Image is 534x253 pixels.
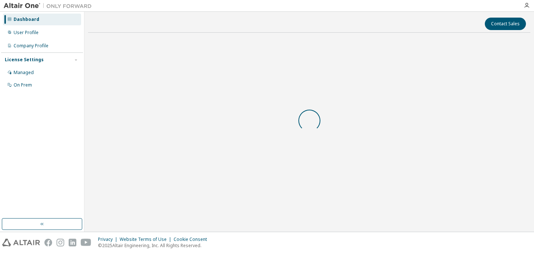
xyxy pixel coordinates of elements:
[120,236,174,242] div: Website Terms of Use
[4,2,95,10] img: Altair One
[14,43,48,49] div: Company Profile
[2,239,40,246] img: altair_logo.svg
[485,18,526,30] button: Contact Sales
[98,242,211,249] p: © 2025 Altair Engineering, Inc. All Rights Reserved.
[44,239,52,246] img: facebook.svg
[14,82,32,88] div: On Prem
[14,16,39,22] div: Dashboard
[174,236,211,242] div: Cookie Consent
[14,70,34,76] div: Managed
[81,239,91,246] img: youtube.svg
[98,236,120,242] div: Privacy
[14,30,39,36] div: User Profile
[69,239,76,246] img: linkedin.svg
[57,239,64,246] img: instagram.svg
[5,57,44,63] div: License Settings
